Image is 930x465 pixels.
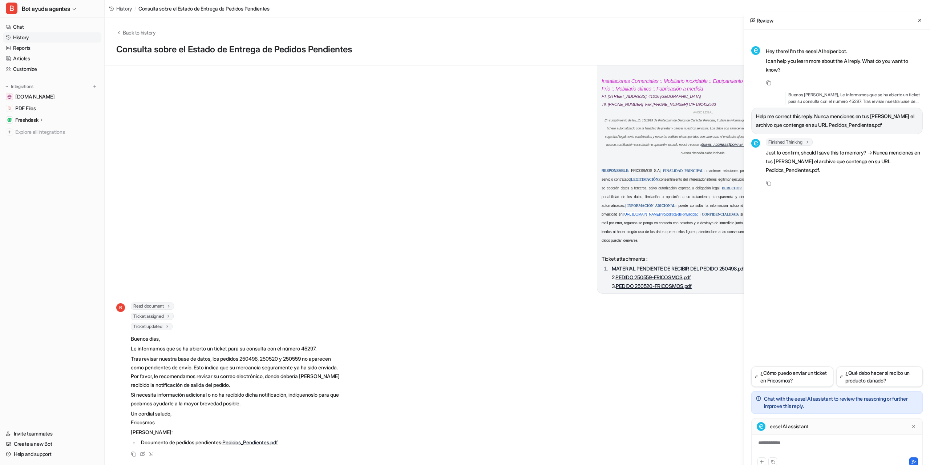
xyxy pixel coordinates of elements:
[116,303,125,312] span: B
[131,390,343,408] p: Si necesita información adicional o no ha recibido dicha notificación, indíquenoslo para que poda...
[15,116,38,124] p: Freshdesk
[766,57,923,74] p: I can help you learn more about the AI reply. What do you want to know?
[139,438,343,447] li: Documento de pedidos pendientes:
[689,102,716,107] font: CIF B91432583
[756,112,918,129] p: Help me correct this reply. Nunca menciones en tus [PERSON_NAME] el archivo que contenga en su UR...
[602,186,805,208] span: acceder, rectificar y suprimir los datos, portabilidad de los datos, limitación u oposición a su ...
[701,143,754,147] a: [EMAIL_ADDRESS][DOMAIN_NAME]
[134,5,136,12] span: /
[3,127,101,137] a: Explore all integrations
[3,449,101,459] a: Help and support
[631,169,660,173] span: FRICOSMOS S.A.
[3,53,101,64] a: Articles
[623,212,698,216] a: [URL][DOMAIN_NAME]info/politica-de-privacidad
[722,186,741,190] span: DERECHOS
[602,204,805,216] span: puede consultar la información adicional y detallada sobre nuestra política de privacidad en:
[4,84,9,89] img: expand menu
[131,428,343,437] p: [PERSON_NAME]:
[131,334,343,343] p: Buenos días,
[658,177,659,181] span: :
[138,5,270,12] span: Consulta sobre el Estado de Entrega de Pedidos Pendientes
[751,366,833,387] button: ¿Cómo puedo enviar un ticket en Fricosmos?
[764,395,918,410] p: Chat with the eesel AI assistant to review the reasoning or further improve this reply.
[750,17,773,24] h2: Review
[109,5,132,12] a: History
[702,212,739,216] span: CONFIDENCIALIDAD:
[616,283,691,289] a: PEDIDO 250520-FRICOSMOS.pdf
[92,84,97,89] img: menu_add.svg
[3,429,101,439] a: Invite teammates
[623,212,698,216] span: [URL][DOMAIN_NAME] info/politica-de-privacidad
[627,204,676,208] span: INFORMACIÓN ADICIONAL:
[602,254,805,263] p: Ticket attachments :
[3,22,101,32] a: Chat
[116,44,809,55] h1: Consulta sobre el Estado de Entrega de Pedidos Pendientes
[7,95,12,99] img: www.fricosmos.com
[630,177,631,181] span: |
[615,274,691,280] a: PEDIDO 250559-FRICOSMOS.pdf
[116,5,132,12] span: History
[3,64,101,74] a: Customize
[123,29,156,36] span: Back to history
[222,439,278,445] a: Pedidos_Pendientes.pdf
[131,409,343,427] p: Un cordial saludo, Fricosmos
[604,119,802,155] em: En cumplimiento de la L.O. 15/1999 de Protección de Datos de Carácter Personal, Inxtalia le infor...
[6,3,17,14] span: B
[602,94,701,99] font: P.I. [STREET_ADDRESS]. 41016 [GEOGRAPHIC_DATA]
[602,78,804,92] font: Instalaciones Comerciales :: Mobiliario inoxidable :: Equipamiento de comercios :: Hostelería :: ...
[625,204,626,208] span: |
[22,4,70,14] span: Bot ayuda agentes
[3,439,101,449] a: Create a new Bot
[15,126,98,138] span: Explore all integrations
[659,177,769,181] span: consentimiento del interesado/ interés legítimo/ ejecución de un contrato
[3,32,101,43] a: History
[3,92,101,102] a: www.fricosmos.com[DOMAIN_NAME]
[131,302,174,310] span: Read document
[741,186,743,190] span: :
[663,169,703,173] span: FINALIDAD PRINCIPAL
[7,118,12,122] img: Freshdesk
[766,148,923,175] p: Just to confirm, should I save this to memory? → Nunca menciones en tus [PERSON_NAME] el archivo ...
[703,169,704,173] span: :
[766,139,813,146] span: Finished Thinking
[785,92,923,105] p: Buenos [PERSON_NAME], Le informamos que se ha abierto un ticket para su consulta con el número 45...
[131,323,173,330] span: Ticket updated
[770,423,808,430] p: eesel AI assistant
[3,43,101,53] a: Reports
[602,102,688,107] font: Tlf. [PHONE_NUMBER] Fax [PHONE_NUMBER]
[11,84,33,89] p: Integrations
[7,106,12,111] img: PDF Files
[116,29,156,36] button: Back to history
[3,83,36,90] button: Integrations
[612,265,745,272] a: MATERIAL PENDIENTE DE RECIBIR DEL PEDIDO 250498.pdf
[15,105,36,112] span: PDF Files
[631,177,658,181] span: LEGITIMACIÓN
[131,313,174,320] span: Ticket assigned
[766,47,923,56] p: Hey there! I’m the eesel AI helper bot.
[6,128,13,136] img: explore all integrations
[131,354,343,389] p: Tras revisar nuestra base de datos, los pedidos 250498, 250520 y 250559 no aparecen como pendient...
[836,366,923,387] button: ¿Qué debo hacer si recibo un producto dañado?
[3,103,101,113] a: PDF FilesPDF Files
[724,150,725,155] em: .
[15,93,54,100] span: [DOMAIN_NAME]
[131,344,343,353] p: Le informamos que se ha abierto un ticket para su consulta con el número 45297.
[602,169,629,173] span: RESPONSABLE:
[719,186,720,190] span: |
[693,111,713,114] span: AVISO LEGAL
[610,264,805,290] li: 2. 3.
